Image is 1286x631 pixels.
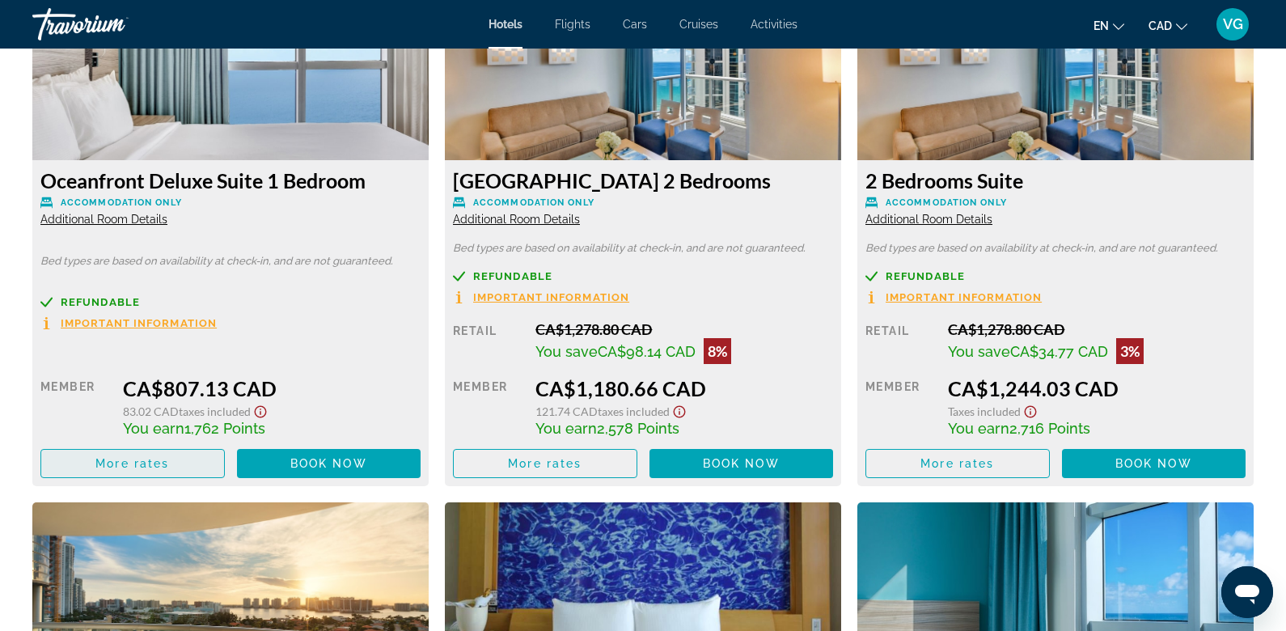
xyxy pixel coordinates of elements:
[1094,19,1109,32] span: en
[535,420,597,437] span: You earn
[40,316,217,330] button: Important Information
[555,18,590,31] a: Flights
[1021,400,1040,419] button: Show Taxes and Fees disclaimer
[1212,7,1254,41] button: User Menu
[453,290,629,304] button: Important Information
[948,376,1246,400] div: CA$1,244.03 CAD
[40,213,167,226] span: Additional Room Details
[1116,338,1144,364] div: 3%
[535,404,598,418] span: 121.74 CAD
[886,197,1007,208] span: Accommodation Only
[597,420,679,437] span: 2,578 Points
[61,318,217,328] span: Important Information
[453,449,637,478] button: More rates
[865,270,1246,282] a: Refundable
[61,297,140,307] span: Refundable
[1115,457,1192,470] span: Book now
[703,457,780,470] span: Book now
[948,343,1010,360] span: You save
[40,296,421,308] a: Refundable
[1221,566,1273,618] iframe: Button to launch messaging window
[886,271,965,282] span: Refundable
[184,420,265,437] span: 1,762 Points
[1062,449,1246,478] button: Book now
[598,343,696,360] span: CA$98.14 CAD
[670,400,689,419] button: Show Taxes and Fees disclaimer
[473,271,552,282] span: Refundable
[473,292,629,303] span: Important Information
[453,320,523,364] div: Retail
[920,457,994,470] span: More rates
[865,290,1042,304] button: Important Information
[865,168,1246,193] h3: 2 Bedrooms Suite
[123,376,421,400] div: CA$807.13 CAD
[865,243,1246,254] p: Bed types are based on availability at check-in, and are not guaranteed.
[1010,343,1108,360] span: CA$34.77 CAD
[751,18,797,31] a: Activities
[40,376,111,437] div: Member
[886,292,1042,303] span: Important Information
[865,449,1050,478] button: More rates
[948,404,1021,418] span: Taxes included
[61,197,182,208] span: Accommodation Only
[95,457,169,470] span: More rates
[453,168,833,193] h3: [GEOGRAPHIC_DATA] 2 Bedrooms
[1223,16,1243,32] span: VG
[290,457,367,470] span: Book now
[453,270,833,282] a: Refundable
[489,18,522,31] a: Hotels
[598,404,670,418] span: Taxes included
[535,320,833,338] div: CA$1,278.80 CAD
[535,343,598,360] span: You save
[679,18,718,31] a: Cruises
[40,449,225,478] button: More rates
[237,449,421,478] button: Book now
[704,338,731,364] div: 8%
[453,213,580,226] span: Additional Room Details
[508,457,582,470] span: More rates
[1149,14,1187,37] button: Change currency
[32,3,194,45] a: Travorium
[179,404,251,418] span: Taxes included
[40,256,421,267] p: Bed types are based on availability at check-in, and are not guaranteed.
[453,243,833,254] p: Bed types are based on availability at check-in, and are not guaranteed.
[123,404,179,418] span: 83.02 CAD
[535,376,833,400] div: CA$1,180.66 CAD
[453,376,523,437] div: Member
[1094,14,1124,37] button: Change language
[40,168,421,193] h3: Oceanfront Deluxe Suite 1 Bedroom
[865,213,992,226] span: Additional Room Details
[948,420,1009,437] span: You earn
[1009,420,1090,437] span: 2,716 Points
[865,320,936,364] div: Retail
[865,376,936,437] div: Member
[623,18,647,31] a: Cars
[473,197,594,208] span: Accommodation Only
[1149,19,1172,32] span: CAD
[649,449,834,478] button: Book now
[123,420,184,437] span: You earn
[251,400,270,419] button: Show Taxes and Fees disclaimer
[948,320,1246,338] div: CA$1,278.80 CAD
